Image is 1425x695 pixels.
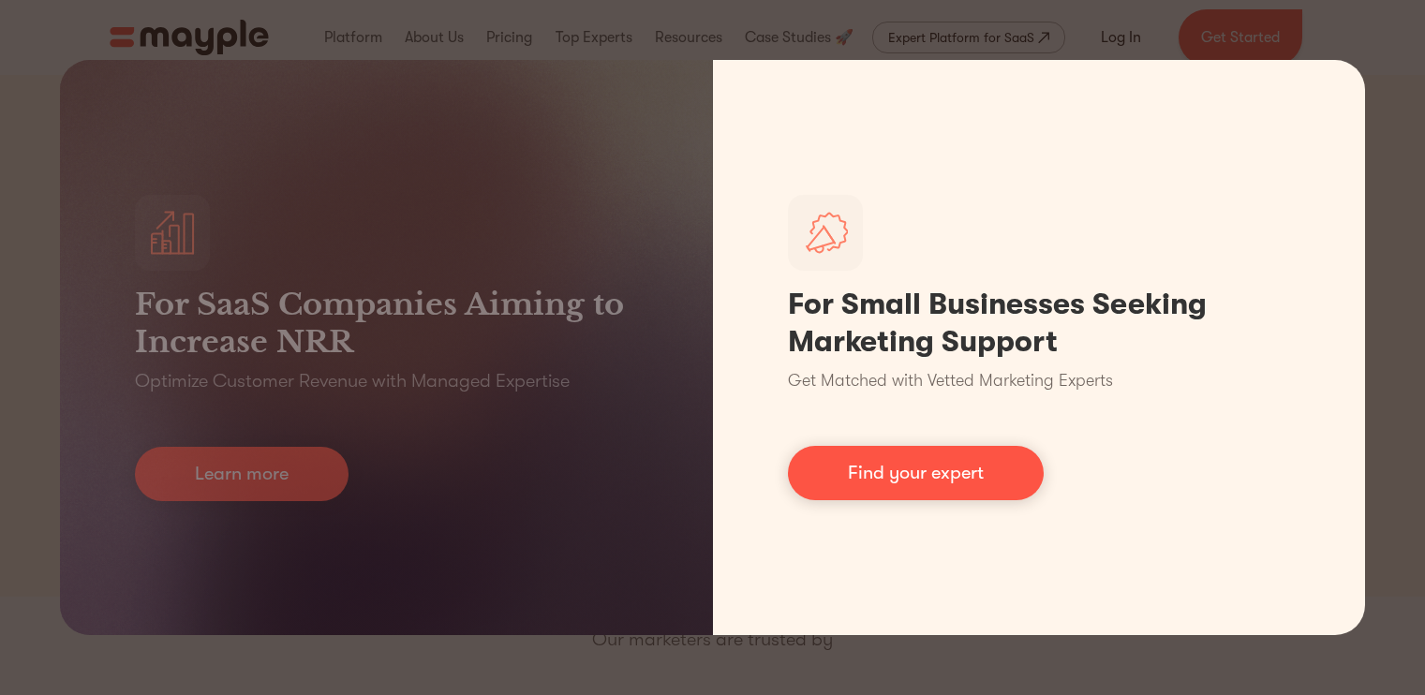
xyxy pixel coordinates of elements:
h3: For SaaS Companies Aiming to Increase NRR [135,286,638,361]
p: Optimize Customer Revenue with Managed Expertise [135,368,570,394]
p: Get Matched with Vetted Marketing Experts [788,368,1113,393]
a: Find your expert [788,446,1044,500]
a: Learn more [135,447,349,501]
h1: For Small Businesses Seeking Marketing Support [788,286,1291,361]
